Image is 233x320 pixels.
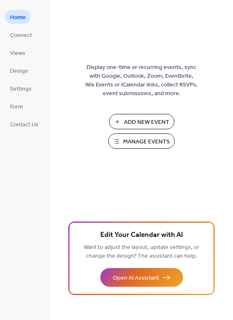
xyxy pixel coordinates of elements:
a: Design [5,64,33,77]
a: Home [5,10,31,24]
span: Want to adjust the layout, update settings, or change the design? The assistant can help. [84,242,199,262]
span: Add New Event [124,118,169,127]
span: Design [10,67,28,76]
button: Open AI Assistant [100,268,183,287]
a: Views [5,46,30,59]
span: Contact Us [10,121,38,129]
span: Home [10,13,26,22]
a: Settings [5,81,37,95]
span: Edit Your Calendar with AI [100,229,183,241]
button: Manage Events [108,133,175,149]
span: Manage Events [123,138,170,146]
span: Display one-time or recurring events, sync with Google, Outlook, Zoom, Eventbrite, Wix Events or ... [85,63,198,98]
a: Form [5,99,28,113]
button: Add New Event [109,114,174,129]
a: Connect [5,28,37,42]
span: Connect [10,31,32,40]
span: Open AI Assistant [113,274,159,283]
span: Form [10,103,23,111]
span: Views [10,49,25,58]
a: Contact Us [5,117,43,131]
span: Settings [10,85,32,94]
